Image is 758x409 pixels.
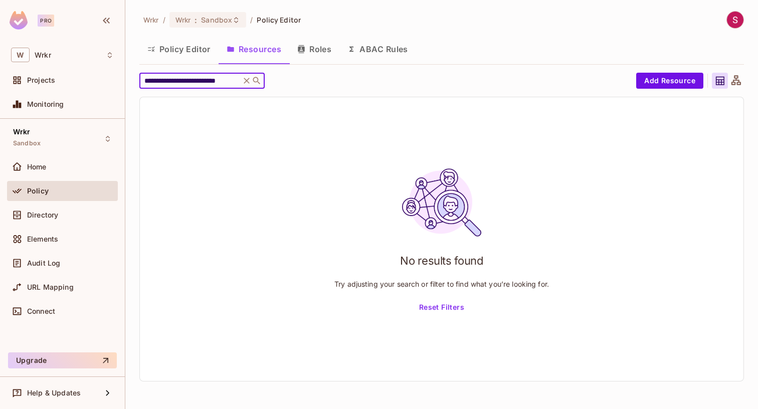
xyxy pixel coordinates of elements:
span: Wrkr [13,128,31,136]
span: Monitoring [27,100,64,108]
span: Sandbox [201,15,232,25]
button: Add Resource [636,73,703,89]
span: Policy [27,187,49,195]
span: Sandbox [13,139,41,147]
span: Policy Editor [257,15,301,25]
span: Help & Updates [27,389,81,397]
span: Audit Log [27,259,60,267]
h1: No results found [400,253,483,268]
span: : [194,16,198,24]
li: / [163,15,165,25]
span: Wrkr [175,15,191,25]
p: Try adjusting your search or filter to find what you’re looking for. [334,279,549,289]
button: Upgrade [8,352,117,368]
button: Resources [219,37,289,62]
span: URL Mapping [27,283,74,291]
span: W [11,48,30,62]
span: Projects [27,76,55,84]
span: Connect [27,307,55,315]
img: Sridurga Rammohan [727,12,743,28]
span: the active workspace [143,15,159,25]
button: Reset Filters [415,300,468,316]
img: SReyMgAAAABJRU5ErkJggg== [10,11,28,30]
li: / [250,15,253,25]
span: Elements [27,235,58,243]
button: ABAC Rules [339,37,416,62]
span: Workspace: Wrkr [35,51,51,59]
span: Directory [27,211,58,219]
button: Policy Editor [139,37,219,62]
div: Pro [38,15,54,27]
button: Roles [289,37,339,62]
span: Home [27,163,47,171]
